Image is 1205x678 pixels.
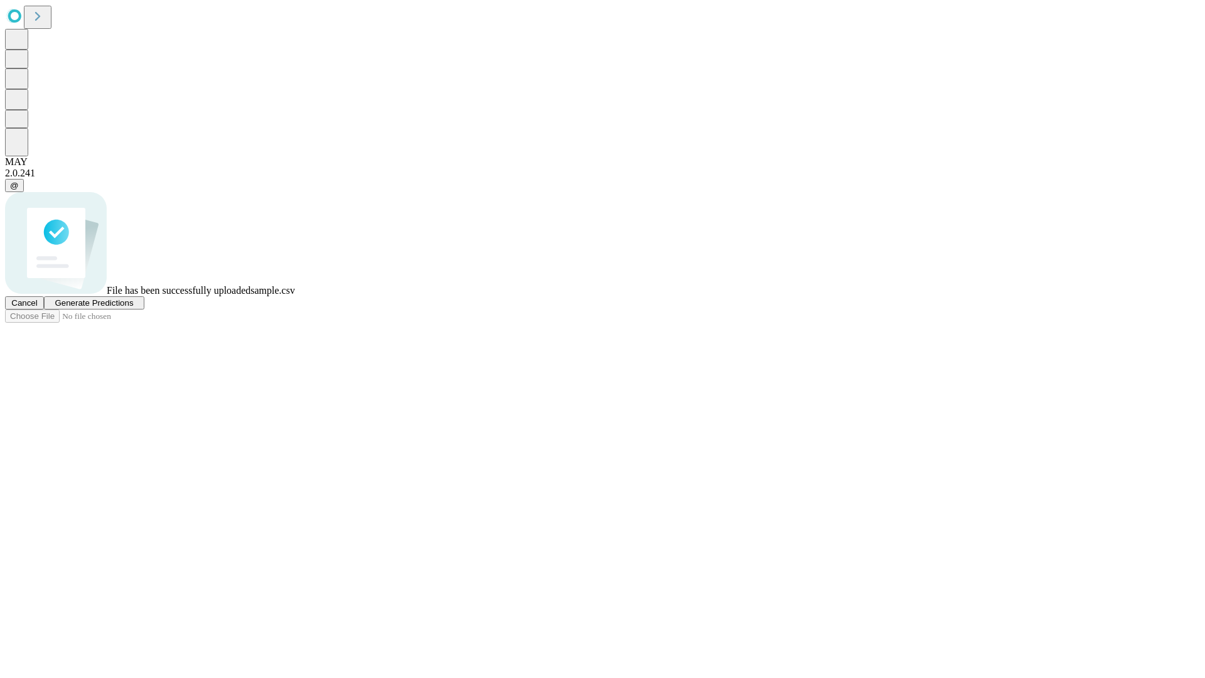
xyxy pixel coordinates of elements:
button: Cancel [5,296,44,309]
span: @ [10,181,19,190]
button: Generate Predictions [44,296,144,309]
span: sample.csv [250,285,295,296]
span: Cancel [11,298,38,308]
span: File has been successfully uploaded [107,285,250,296]
div: 2.0.241 [5,168,1200,179]
span: Generate Predictions [55,298,133,308]
button: @ [5,179,24,192]
div: MAY [5,156,1200,168]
